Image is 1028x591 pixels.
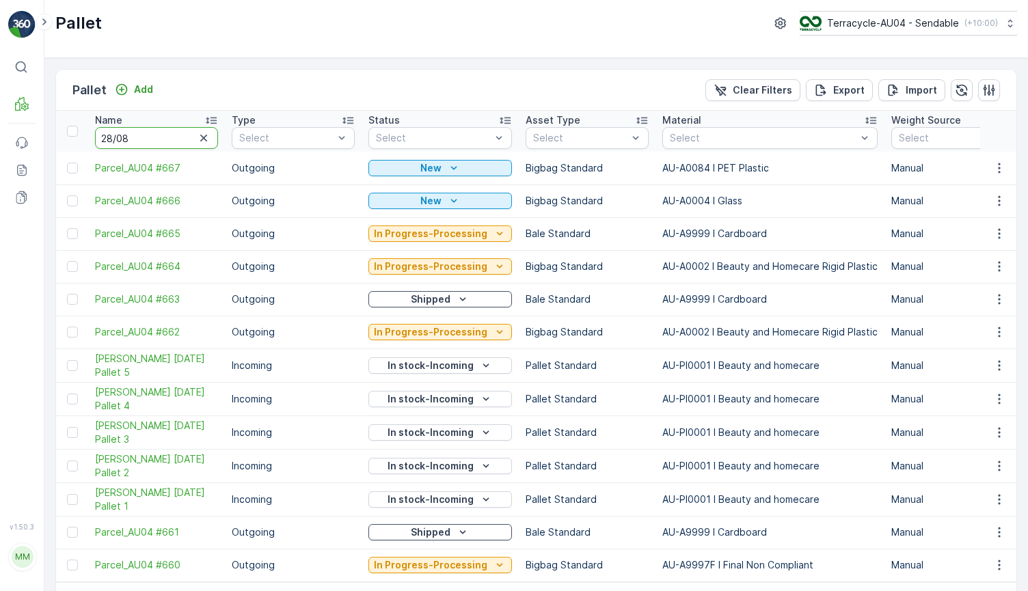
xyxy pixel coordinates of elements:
p: Manual [891,194,1014,208]
div: Toggle Row Selected [67,228,78,239]
p: Outgoing [232,227,355,240]
p: Manual [891,426,1014,439]
p: Bigbag Standard [526,558,649,572]
p: Bale Standard [526,227,649,240]
button: Shipped [368,524,512,540]
p: Manual [891,260,1014,273]
p: In stock-Incoming [388,426,474,439]
a: Parcel_AU04 #667 [95,161,218,175]
div: Toggle Row Selected [67,261,78,272]
div: Toggle Row Selected [67,461,78,471]
a: Parcel_AU04 #666 [95,194,218,208]
p: In Progress-Processing [374,325,487,339]
p: Manual [891,359,1014,372]
p: Outgoing [232,558,355,572]
p: Pallet Standard [526,392,649,406]
p: Name [95,113,122,127]
p: Manual [891,525,1014,539]
a: Parcel_AU04 #660 [95,558,218,572]
a: Parcel_AU04 #661 [95,525,218,539]
button: In stock-Incoming [368,424,512,441]
p: Incoming [232,459,355,473]
p: Select [376,131,491,145]
p: Add [134,83,153,96]
p: Bigbag Standard [526,260,649,273]
button: In stock-Incoming [368,391,512,407]
p: Incoming [232,392,355,406]
p: Outgoing [232,194,355,208]
button: MM [8,534,36,580]
a: Parcel_AU04 #665 [95,227,218,240]
p: AU-A0002 I Beauty and Homecare Rigid Plastic [662,325,878,339]
span: Parcel_AU04 #664 [95,260,218,273]
p: In stock-Incoming [388,493,474,506]
span: [PERSON_NAME] [DATE] Pallet 5 [95,352,218,379]
p: In stock-Incoming [388,392,474,406]
div: Toggle Row Selected [67,327,78,338]
p: Pallet [72,81,107,100]
button: New [368,193,512,209]
p: AU-PI0001 I Beauty and homecare [662,426,878,439]
button: New [368,160,512,176]
a: Parcel_AU04 #663 [95,292,218,306]
p: Type [232,113,256,127]
p: ( +10:00 ) [964,18,998,29]
img: logo [8,11,36,38]
p: AU-PI0001 I Beauty and homecare [662,392,878,406]
p: AU-A0002 I Beauty and Homecare Rigid Plastic [662,260,878,273]
a: FD Mecca 17/09/2025 Pallet 5 [95,352,218,379]
p: Manual [891,227,1014,240]
p: In Progress-Processing [374,260,487,273]
p: Manual [891,292,1014,306]
p: Status [368,113,400,127]
a: FD Mecca 17/09/2025 Pallet 2 [95,452,218,480]
p: Pallet Standard [526,459,649,473]
span: v 1.50.3 [8,523,36,531]
p: In Progress-Processing [374,558,487,572]
p: Export [833,83,865,97]
p: Asset Type [526,113,580,127]
p: Outgoing [232,260,355,273]
p: Outgoing [232,161,355,175]
div: Toggle Row Selected [67,427,78,438]
p: Bigbag Standard [526,161,649,175]
button: Export [806,79,873,101]
img: terracycle_logo.png [800,16,822,31]
button: Terracycle-AU04 - Sendable(+10:00) [800,11,1017,36]
p: Outgoing [232,292,355,306]
button: Shipped [368,291,512,307]
div: Toggle Row Selected [67,527,78,538]
p: Bale Standard [526,292,649,306]
p: Manual [891,459,1014,473]
button: In Progress-Processing [368,324,512,340]
p: Clear Filters [733,83,792,97]
p: In Progress-Processing [374,227,487,240]
p: Shipped [411,525,450,539]
p: Bigbag Standard [526,325,649,339]
p: New [420,161,442,175]
button: In Progress-Processing [368,557,512,573]
a: Parcel_AU04 #662 [95,325,218,339]
p: In stock-Incoming [388,359,474,372]
span: [PERSON_NAME] [DATE] Pallet 4 [95,385,218,413]
input: Search [95,127,218,149]
div: Toggle Row Selected [67,394,78,404]
div: Toggle Row Selected [67,560,78,571]
div: Toggle Row Selected [67,360,78,371]
p: Manual [891,325,1014,339]
p: Shipped [411,292,450,306]
span: [PERSON_NAME] [DATE] Pallet 1 [95,486,218,513]
p: Incoming [232,359,355,372]
span: [PERSON_NAME] [DATE] Pallet 3 [95,419,218,446]
p: Weight Source [891,113,961,127]
p: Manual [891,493,1014,506]
p: Pallet Standard [526,359,649,372]
p: Select [533,131,627,145]
a: FD Mecca 17/09/2025 Pallet 3 [95,419,218,446]
p: AU-PI0001 I Beauty and homecare [662,359,878,372]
